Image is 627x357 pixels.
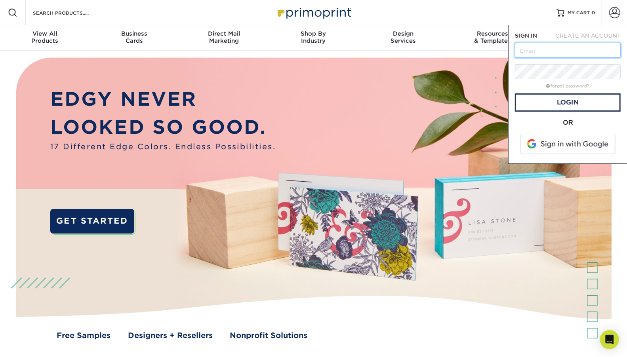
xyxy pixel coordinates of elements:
[448,25,537,51] a: Resources& Templates
[90,30,179,44] div: Cards
[50,141,276,153] span: 17 Different Edge Colors. Endless Possibilities.
[555,32,621,39] span: CREATE AN ACCOUNT
[448,30,537,44] div: & Templates
[230,330,308,342] a: Nonprofit Solutions
[269,30,358,44] div: Industry
[568,9,590,16] span: MY CART
[50,113,276,141] p: LOOKED SO GOOD.
[90,25,179,51] a: BusinessCards
[274,4,353,21] img: Primoprint
[50,209,134,234] a: GET STARTED
[269,30,358,37] span: Shop By
[515,32,537,39] span: SIGN IN
[515,118,621,127] div: OR
[179,25,269,51] a: Direct MailMarketing
[600,330,619,349] div: Open Intercom Messenger
[358,30,448,44] div: Services
[546,84,589,89] a: forgot password?
[32,8,109,17] input: SEARCH PRODUCTS.....
[358,30,448,37] span: Design
[90,30,179,37] span: Business
[515,43,621,58] input: Email
[179,30,269,37] span: Direct Mail
[448,30,537,37] span: Resources
[269,25,358,51] a: Shop ByIndustry
[592,10,595,15] span: 0
[50,85,276,113] p: EDGY NEVER
[515,93,621,112] a: Login
[179,30,269,44] div: Marketing
[358,25,448,51] a: DesignServices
